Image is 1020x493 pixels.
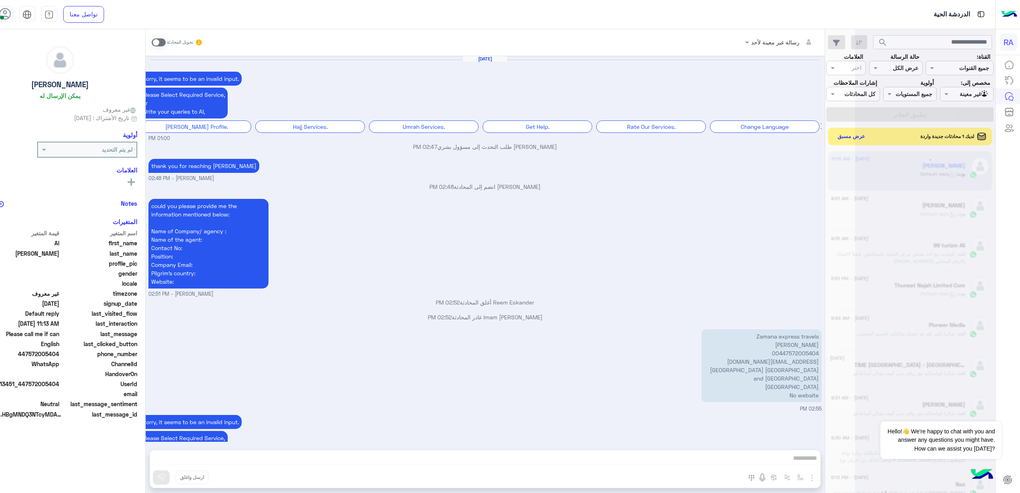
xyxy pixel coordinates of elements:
[140,431,228,462] p: 28/12/2024, 2:55 PM
[61,309,137,318] span: last_visited_flow
[61,350,137,358] span: phone_number
[710,120,820,133] div: Change Language
[61,390,137,398] span: email
[121,200,137,207] h6: Notes
[40,92,80,99] h6: يمكن الإرسال له
[61,380,137,388] span: UserId
[31,80,89,89] h5: [PERSON_NAME]
[142,120,251,133] div: [PERSON_NAME] Profile.
[61,269,137,278] span: gender
[844,52,863,61] label: العلامات
[140,415,242,429] p: 28/12/2024, 2:55 PM
[852,63,863,74] div: اختر
[63,6,104,23] a: تواصل معنا
[463,56,507,62] h6: [DATE]
[22,10,32,19] img: tab
[413,143,437,150] span: 02:47 PM
[701,329,822,402] p: 28/12/2024, 2:55 PM
[61,340,137,348] span: last_clicked_button
[140,88,228,118] p: 28/12/2024, 1:00 PM
[596,120,706,133] div: Rate Our Services.
[167,39,193,46] small: تحويل المحادثة
[113,218,137,225] h6: المتغيرات
[74,114,129,122] span: تاريخ الأشتراك : [DATE]
[61,319,137,328] span: last_interaction
[176,471,208,484] button: ارسل واغلق
[61,299,137,308] span: signup_date
[61,330,137,338] span: last_message
[918,153,932,167] div: loading...
[834,78,877,87] label: إشارات الملاحظات
[65,410,137,419] span: last_message_id
[1000,34,1017,51] div: RA
[148,199,269,289] p: 28/12/2024, 2:51 PM
[46,46,74,74] img: defaultAdmin.png
[834,130,868,142] button: عرض مسبق
[61,370,137,378] span: HandoverOn
[44,10,54,19] img: tab
[41,6,57,23] a: tab
[369,120,479,133] div: Umrah Services.
[428,314,452,321] span: 02:52 PM
[255,120,365,133] div: Hajj Services.
[968,461,996,489] img: hulul-logo.png
[61,400,137,408] span: last_message_sentiment
[61,239,137,247] span: first_name
[826,107,994,122] button: تطبيق الفلاتر
[61,279,137,288] span: locale
[436,299,460,306] span: 02:52 PM
[148,135,170,142] span: 01:00 PM
[483,120,592,133] div: Get Help.
[800,406,822,412] span: 02:55 PM
[123,131,137,138] h6: أولوية
[148,175,214,182] span: [PERSON_NAME] - 02:48 PM
[61,229,137,237] span: اسم المتغير
[148,291,213,298] span: [PERSON_NAME] - 02:51 PM
[61,289,137,298] span: timezone
[61,360,137,368] span: ChannelId
[1001,6,1017,23] img: Logo
[103,105,137,114] span: غير معروف
[148,182,822,191] p: [PERSON_NAME] انضم إلى المحادثة
[934,9,970,20] p: الدردشة الحية
[429,183,454,190] span: 02:48 PM
[61,259,137,268] span: profile_pic
[148,313,822,321] p: [PERSON_NAME] Imam غادر المحادثة
[148,298,822,307] p: Reem Eskander أغلق المحادثة
[140,72,242,86] p: 28/12/2024, 1:00 PM
[61,249,137,258] span: last_name
[148,142,822,151] p: [PERSON_NAME] طلب التحدث إلى مسؤول بشري
[880,421,1001,459] span: Hello!👋 We're happy to chat with you and answer any questions you might have. How can we assist y...
[976,9,986,19] img: tab
[148,159,259,173] p: 28/12/2024, 2:48 PM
